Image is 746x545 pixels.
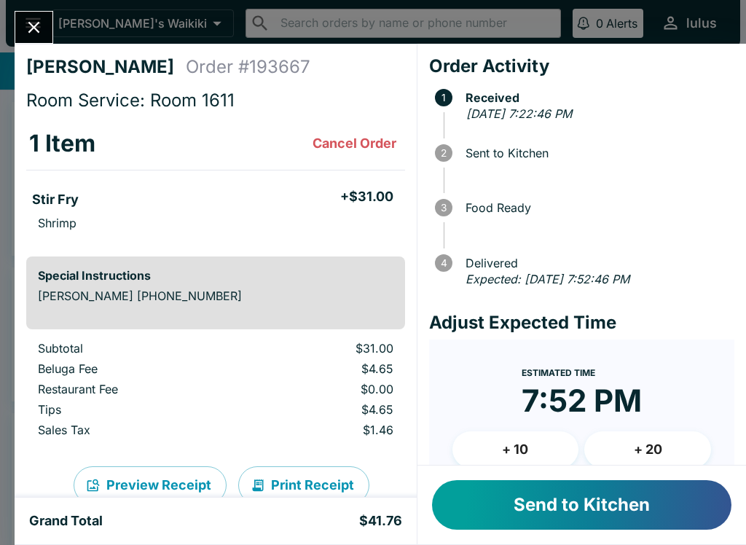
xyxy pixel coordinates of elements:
[74,466,227,504] button: Preview Receipt
[254,382,393,396] p: $0.00
[29,129,95,158] h3: 1 Item
[238,466,369,504] button: Print Receipt
[458,91,734,104] span: Received
[458,256,734,270] span: Delivered
[440,257,447,269] text: 4
[254,423,393,437] p: $1.46
[38,268,393,283] h6: Special Instructions
[584,431,711,468] button: + 20
[26,56,186,78] h4: [PERSON_NAME]
[38,216,76,230] p: Shrimp
[340,188,393,205] h5: + $31.00
[32,191,79,208] h5: Stir Fry
[452,431,579,468] button: + 10
[458,146,734,160] span: Sent to Kitchen
[29,512,103,530] h5: Grand Total
[38,382,230,396] p: Restaurant Fee
[441,92,446,103] text: 1
[522,367,595,378] span: Estimated Time
[466,106,572,121] em: [DATE] 7:22:46 PM
[432,480,731,530] button: Send to Kitchen
[441,202,447,213] text: 3
[254,341,393,356] p: $31.00
[26,341,405,443] table: orders table
[38,423,230,437] p: Sales Tax
[359,512,402,530] h5: $41.76
[254,402,393,417] p: $4.65
[26,117,405,245] table: orders table
[254,361,393,376] p: $4.65
[186,56,310,78] h4: Order # 193667
[38,341,230,356] p: Subtotal
[15,12,52,43] button: Close
[307,129,402,158] button: Cancel Order
[38,361,230,376] p: Beluga Fee
[38,289,393,303] p: [PERSON_NAME] [PHONE_NUMBER]
[429,312,734,334] h4: Adjust Expected Time
[458,201,734,214] span: Food Ready
[441,147,447,159] text: 2
[522,382,642,420] time: 7:52 PM
[429,55,734,77] h4: Order Activity
[466,272,629,286] em: Expected: [DATE] 7:52:46 PM
[26,90,235,111] span: Room Service: Room 1611
[38,402,230,417] p: Tips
